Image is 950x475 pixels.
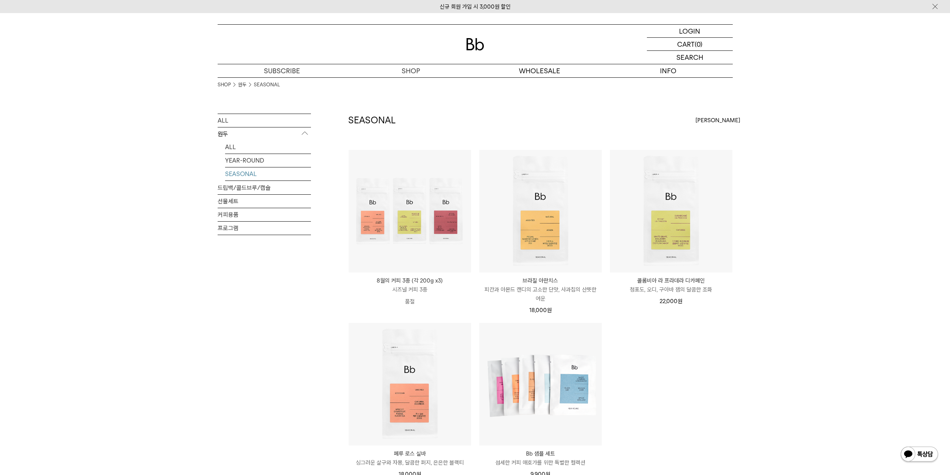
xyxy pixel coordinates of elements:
[238,81,246,89] a: 원두
[218,114,311,127] a: ALL
[479,458,602,467] p: 섬세한 커피 애호가를 위한 특별한 컬렉션
[479,449,602,467] a: Bb 샘플 세트 섬세한 커피 애호가를 위한 특별한 컬렉션
[218,64,346,77] a: SUBSCRIBE
[610,276,732,294] a: 콜롬비아 라 프라데라 디카페인 청포도, 오디, 구아바 잼의 달콤한 조화
[349,323,471,445] img: 페루 로스 실바
[678,298,682,305] span: 원
[349,276,471,285] p: 8월의 커피 3종 (각 200g x3)
[218,181,311,194] a: 드립백/콜드브루/캡슐
[479,449,602,458] p: Bb 샘플 세트
[610,276,732,285] p: 콜롬비아 라 프라데라 디카페인
[479,276,602,285] p: 브라질 아란치스
[440,3,511,10] a: 신규 회원 가입 시 3,000원 할인
[218,195,311,208] a: 선물세트
[349,150,471,272] img: 8월의 커피 3종 (각 200g x3)
[218,208,311,221] a: 커피용품
[218,81,231,89] a: SHOP
[349,458,471,467] p: 싱그러운 살구와 자몽, 달콤한 퍼지, 은은한 블랙티
[647,38,733,51] a: CART (0)
[677,38,695,50] p: CART
[225,154,311,167] a: YEAR-ROUND
[660,298,682,305] span: 22,000
[349,449,471,467] a: 페루 로스 실바 싱그러운 살구와 자몽, 달콤한 퍼지, 은은한 블랙티
[900,446,939,464] img: 카카오톡 채널 1:1 채팅 버튼
[225,141,311,154] a: ALL
[610,285,732,294] p: 청포도, 오디, 구아바 잼의 달콤한 조화
[479,323,602,445] img: Bb 샘플 세트
[610,150,732,272] img: 콜롬비아 라 프라데라 디카페인
[349,276,471,294] a: 8월의 커피 3종 (각 200g x3) 시즈널 커피 3종
[547,307,552,314] span: 원
[695,116,740,125] span: [PERSON_NAME]
[479,285,602,303] p: 피칸과 아몬드 캔디의 고소한 단맛, 사과칩의 산뜻한 여운
[349,449,471,458] p: 페루 로스 실바
[604,64,733,77] p: INFO
[676,51,703,64] p: SEARCH
[647,25,733,38] a: LOGIN
[346,64,475,77] a: SHOP
[225,167,311,181] a: SEASONAL
[218,127,311,141] p: 원두
[479,276,602,303] a: 브라질 아란치스 피칸과 아몬드 캔디의 고소한 단맛, 사과칩의 산뜻한 여운
[349,285,471,294] p: 시즈널 커피 3종
[348,114,396,127] h2: SEASONAL
[529,307,552,314] span: 18,000
[695,38,703,50] p: (0)
[349,294,471,309] p: 품절
[679,25,700,37] p: LOGIN
[254,81,280,89] a: SEASONAL
[218,222,311,235] a: 프로그램
[475,64,604,77] p: WHOLESALE
[466,38,484,50] img: 로고
[479,150,602,272] img: 브라질 아란치스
